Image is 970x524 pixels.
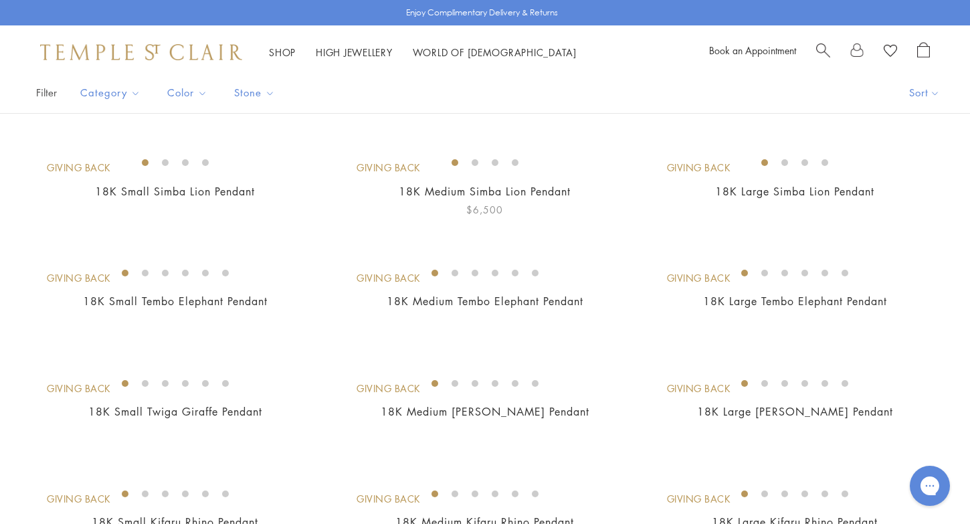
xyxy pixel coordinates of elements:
[667,271,731,286] div: Giving Back
[161,84,217,101] span: Color
[269,44,577,61] nav: Main navigation
[47,492,111,507] div: Giving Back
[227,84,285,101] span: Stone
[816,42,830,62] a: Search
[47,271,111,286] div: Giving Back
[703,294,887,309] a: 18K Large Tembo Elephant Pendant
[381,404,589,419] a: 18K Medium [PERSON_NAME] Pendant
[697,404,893,419] a: 18K Large [PERSON_NAME] Pendant
[357,492,421,507] div: Giving Back
[387,294,583,309] a: 18K Medium Tembo Elephant Pendant
[40,44,242,60] img: Temple St. Clair
[667,381,731,396] div: Giving Back
[879,72,970,113] button: Show sort by
[413,46,577,59] a: World of [DEMOGRAPHIC_DATA]World of [DEMOGRAPHIC_DATA]
[903,461,957,511] iframe: Gorgias live chat messenger
[269,46,296,59] a: ShopShop
[357,271,421,286] div: Giving Back
[316,46,393,59] a: High JewelleryHigh Jewellery
[224,78,285,108] button: Stone
[88,404,262,419] a: 18K Small Twiga Giraffe Pendant
[47,161,111,175] div: Giving Back
[83,294,268,309] a: 18K Small Tembo Elephant Pendant
[357,381,421,396] div: Giving Back
[95,184,255,199] a: 18K Small Simba Lion Pendant
[399,184,571,199] a: 18K Medium Simba Lion Pendant
[884,42,897,62] a: View Wishlist
[917,42,930,62] a: Open Shopping Bag
[70,78,151,108] button: Category
[667,161,731,175] div: Giving Back
[406,6,558,19] p: Enjoy Complimentary Delivery & Returns
[157,78,217,108] button: Color
[47,381,111,396] div: Giving Back
[74,84,151,101] span: Category
[357,161,421,175] div: Giving Back
[709,43,796,57] a: Book an Appointment
[466,202,503,217] span: $6,500
[667,492,731,507] div: Giving Back
[715,184,874,199] a: 18K Large Simba Lion Pendant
